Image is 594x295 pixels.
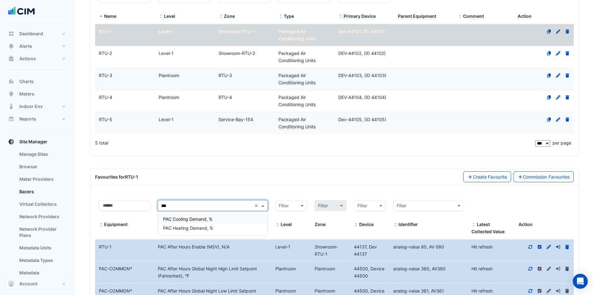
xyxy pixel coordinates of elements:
[338,95,386,100] span: DEV-44104, (ID 44104)
[565,73,570,78] a: Delete
[8,91,14,97] app-icon: Meters
[272,243,311,258] div: Level-1
[159,29,174,34] span: Level-1
[5,100,70,113] button: Indoor Env
[7,5,36,17] img: Company Logo
[219,51,255,56] span: Showroom-RTU-2
[555,73,561,78] a: Edit
[565,51,570,56] a: Delete
[14,173,70,185] a: Meter Providers
[564,288,570,293] a: Cannot alter a favourite belonging to a related equipment
[5,27,70,40] button: Dashboard
[163,216,212,222] span: PAC Cooling Demand
[159,73,179,78] span: Plantroom
[19,91,34,97] span: Meters
[573,274,588,289] div: Open Intercom Messenger
[14,160,70,173] a: Browser
[338,14,343,19] span: Primary Device
[546,73,552,78] a: Clone Equipment
[8,103,14,110] app-icon: Indoor Env
[398,222,418,227] span: Identifier
[278,29,316,41] span: Packaged Air Conditioning Units
[555,29,561,34] a: Edit
[528,288,533,293] a: Refresh
[458,14,462,19] span: Comment
[546,51,552,56] a: Clone Equipment
[272,265,311,273] div: Plantroom
[354,223,358,228] span: Device
[19,281,37,287] span: Account
[5,88,70,100] button: Meters
[546,266,552,271] a: Cannot alter a favourite belonging to a related equipment
[555,117,561,122] a: Edit
[99,51,112,56] span: RTU-2
[19,103,43,110] span: Indoor Env
[278,73,316,85] span: Packaged Air Conditioning Units
[311,243,350,258] div: Showroom-RTU-1
[219,95,232,100] span: RTU-4
[278,51,316,63] span: Packaged Air Conditioning Units
[154,243,272,251] div: PAC After Hours Enable (MSV), N/A
[463,13,484,19] span: Comment
[14,148,70,160] a: Manage Sites
[284,13,294,19] span: Type
[338,73,386,78] span: DEV-44103, (ID 44103)
[14,223,70,242] a: Network Provider Plans
[555,266,561,271] a: Cannot alter a favourite belonging to a related equipment
[99,117,112,122] span: RTU-5
[119,174,138,179] span: for
[315,222,326,227] span: Zone
[537,266,543,271] a: Cannot alter a favourite belonging to a related equipment
[219,14,223,19] span: Zone
[311,288,350,295] div: Plantroom
[471,223,476,228] span: Latest Collected Value
[99,223,103,228] span: Equipment
[224,13,235,19] span: Zone
[8,116,14,122] app-icon: Reports
[471,266,493,271] span: Hit refresh
[163,225,213,231] span: PAC Heating Demand
[471,244,493,249] span: Hit refresh
[99,95,112,100] span: RTU-4
[555,244,561,249] a: Move to different equipment
[338,51,386,56] span: DEV-44102, (ID 44102)
[354,266,384,278] span: BACnet ID: 44500, Name: Device 44500
[5,52,70,65] button: Actions
[8,43,14,49] app-icon: Alerts
[99,14,103,19] span: Name
[19,56,36,62] span: Actions
[398,13,436,19] span: Parent Equipment
[99,73,112,78] span: RTU-3
[311,265,350,273] div: Plantroom
[514,171,574,182] a: Commission Favourites
[555,95,561,100] a: Edit
[164,13,175,19] span: Level
[565,117,570,122] a: Delete
[546,244,552,249] a: Full Edit
[104,13,116,19] span: Name
[19,78,34,85] span: Charts
[565,29,570,34] a: Delete
[281,222,292,227] span: Level
[278,95,316,107] span: Packaged Air Conditioning Units
[272,288,311,295] div: Plantroom
[359,222,374,227] span: Device
[254,202,260,209] span: Clear
[393,288,444,293] span: Identifier: analog-value 361, Name: AV361
[159,51,174,56] span: Level-1
[565,95,570,100] a: Delete
[537,288,543,293] a: Cannot alter a favourite belonging to a related equipment
[393,223,398,228] span: Identifier
[555,288,561,293] a: Cannot alter a favourite belonging to a related equipment
[528,266,533,271] a: Refresh
[219,29,255,34] span: Showroom-RTU-1
[564,244,570,249] a: Delete
[8,31,14,37] app-icon: Dashboard
[518,13,532,19] span: Action
[338,29,385,34] span: Dev-44101, (ID 44101)
[5,75,70,88] button: Charts
[564,266,570,271] a: Cannot alter a favourite belonging to a related equipment
[5,40,70,52] button: Alerts
[546,95,552,100] a: Clone Equipment
[8,139,14,145] app-icon: Site Manager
